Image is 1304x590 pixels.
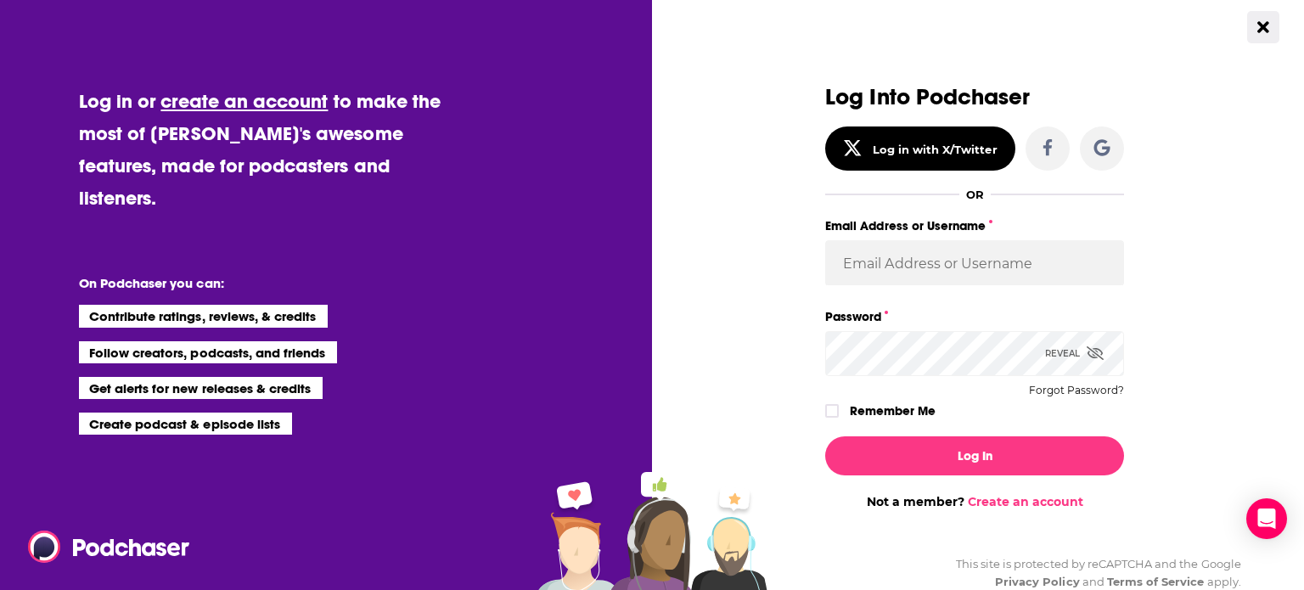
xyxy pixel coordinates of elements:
img: Podchaser - Follow, Share and Rate Podcasts [28,531,191,563]
button: Forgot Password? [1029,385,1124,396]
div: OR [966,188,984,201]
a: Create an account [968,494,1083,509]
div: Open Intercom Messenger [1246,498,1287,539]
div: Reveal [1045,331,1104,376]
button: Close Button [1247,11,1279,43]
button: Log In [825,436,1124,475]
label: Password [825,306,1124,328]
input: Email Address or Username [825,240,1124,286]
label: Email Address or Username [825,215,1124,237]
button: Log in with X/Twitter [825,126,1015,171]
li: Get alerts for new releases & credits [79,377,323,399]
a: Podchaser - Follow, Share and Rate Podcasts [28,531,177,563]
a: Privacy Policy [995,575,1080,588]
h3: Log Into Podchaser [825,85,1124,110]
li: Follow creators, podcasts, and friends [79,341,338,363]
label: Remember Me [850,400,936,422]
a: create an account [160,89,328,113]
li: On Podchaser you can: [79,275,419,291]
a: Terms of Service [1107,575,1205,588]
li: Contribute ratings, reviews, & credits [79,305,329,327]
div: Log in with X/Twitter [873,143,998,156]
div: Not a member? [825,494,1124,509]
li: Create podcast & episode lists [79,413,292,435]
